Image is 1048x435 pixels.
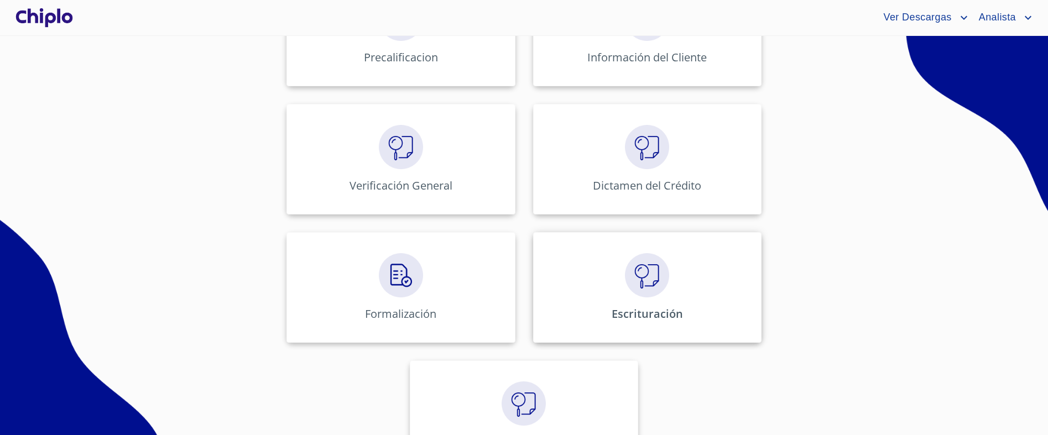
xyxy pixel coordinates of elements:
[350,178,452,193] p: Verificación General
[971,9,1035,27] button: account of current user
[502,381,546,426] img: megaClickDictamen.png
[379,253,423,297] img: megaClickCreditos.png
[875,9,957,27] span: Ver Descargas
[365,306,436,321] p: Formalización
[593,178,701,193] p: Dictamen del Crédito
[587,50,707,65] p: Información del Cliente
[971,9,1021,27] span: Analista
[625,125,669,169] img: megaClickDictamen.png
[364,50,438,65] p: Precalificacion
[612,306,683,321] p: Escrituración
[625,253,669,297] img: megaClickVerifiacion.png
[875,9,970,27] button: account of current user
[379,125,423,169] img: megaClickVerifiacion.png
